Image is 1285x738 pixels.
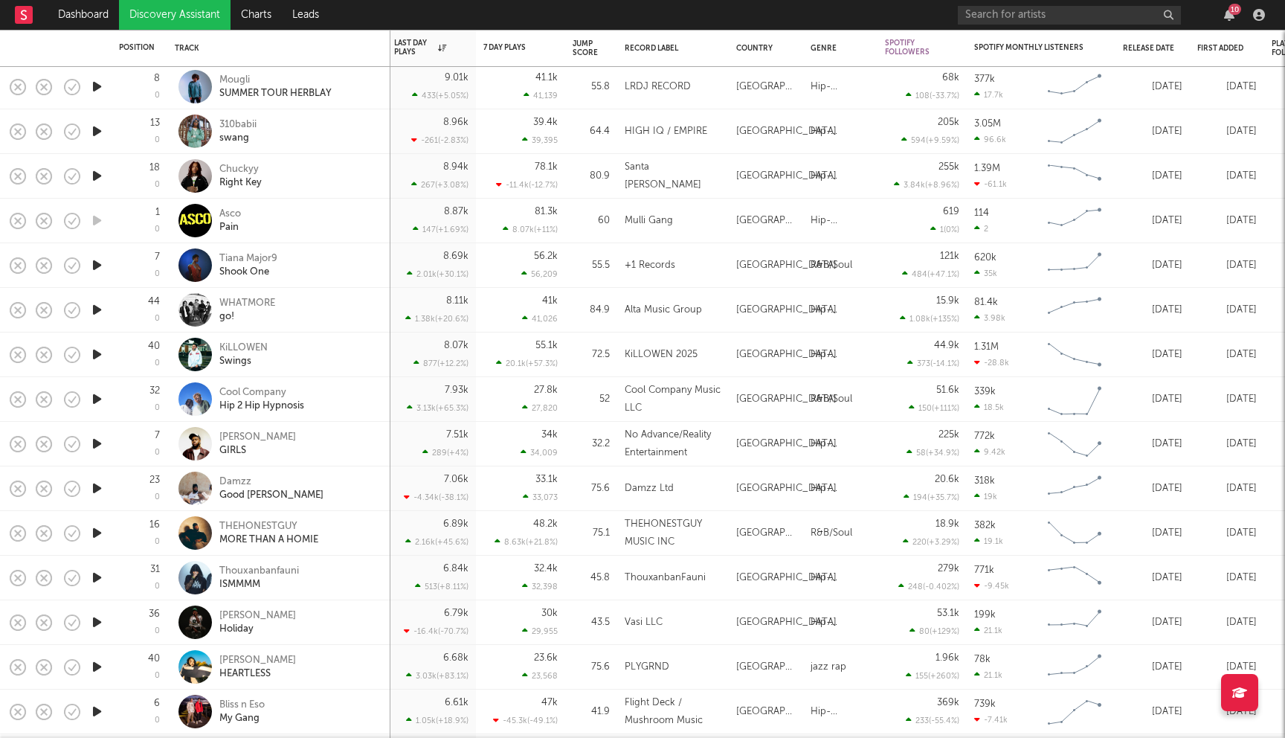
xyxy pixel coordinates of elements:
[573,78,610,96] div: 55.8
[523,492,558,502] div: 33,073
[573,212,610,230] div: 60
[625,257,675,275] div: +1 Records
[148,341,160,351] div: 40
[1041,247,1108,284] svg: Chart title
[1123,123,1182,141] div: [DATE]
[219,609,296,623] div: [PERSON_NAME]
[974,74,995,84] div: 377k
[974,342,999,352] div: 1.31M
[533,118,558,127] div: 39.4k
[446,430,468,440] div: 7.51k
[625,78,691,96] div: LRDJ RECORD
[1123,524,1182,542] div: [DATE]
[1197,257,1257,275] div: [DATE]
[148,654,160,664] div: 40
[625,694,721,730] div: Flight Deck / Mushroom Music
[900,314,959,324] div: 1.08k ( +135 % )
[936,296,959,306] div: 15.9k
[811,435,870,453] div: Hip-Hop/Rap
[974,610,996,620] div: 199k
[415,582,468,591] div: 513 ( +8.11 % )
[413,225,468,234] div: 147 ( +1.69 % )
[811,301,870,319] div: Hip-Hop/Rap
[974,447,1005,457] div: 9.42k
[1041,515,1108,552] svg: Chart title
[573,301,610,319] div: 84.9
[522,626,558,636] div: 29,955
[1041,604,1108,641] svg: Chart title
[907,359,959,368] div: 373 ( -14.1 % )
[736,614,837,632] div: [GEOGRAPHIC_DATA]
[625,516,721,551] div: THEHONESTGUY MUSIC INC
[219,565,299,578] div: Thouxanbanfauni
[902,269,959,279] div: 484 ( +47.1 % )
[219,386,304,400] div: Cool Company
[974,298,998,307] div: 81.4k
[150,565,160,574] div: 31
[811,524,852,542] div: R&B/Soul
[219,431,296,444] div: [PERSON_NAME]
[219,520,318,533] div: THEHONESTGUY
[541,609,558,618] div: 30k
[443,519,468,529] div: 6.89k
[422,448,468,458] div: 289 ( +4 % )
[625,658,669,676] div: PLYGRND
[1123,569,1182,587] div: [DATE]
[625,480,674,498] div: Damzz Ltd
[1041,559,1108,597] svg: Chart title
[219,475,323,502] a: DamzzGood [PERSON_NAME]
[524,91,558,100] div: 41,139
[155,627,160,635] div: 0
[1041,426,1108,463] svg: Chart title
[150,118,160,128] div: 13
[444,207,468,216] div: 8.87k
[940,251,959,261] div: 121k
[155,538,160,546] div: 0
[1197,524,1257,542] div: [DATE]
[542,296,558,306] div: 41k
[942,73,959,83] div: 68k
[219,252,277,266] div: Tiana Major9
[219,386,304,413] a: Cool CompanyHip 2 Hip Hypnosis
[534,385,558,395] div: 27.8k
[155,493,160,501] div: 0
[535,341,558,350] div: 55.1k
[811,78,870,96] div: Hip-Hop/Rap
[219,654,296,681] a: [PERSON_NAME]HEARTLESS
[219,400,304,413] div: Hip 2 Hip Hypnosis
[1228,4,1241,15] div: 10
[898,582,959,591] div: 248 ( -0.402 % )
[405,537,468,547] div: 2.16k ( +45.6 % )
[522,582,558,591] div: 32,398
[974,581,1009,591] div: -9.45k
[625,158,721,194] div: Santa [PERSON_NAME]
[219,475,323,489] div: Damzz
[573,391,610,408] div: 52
[155,136,160,144] div: 0
[736,391,837,408] div: [GEOGRAPHIC_DATA]
[394,39,446,57] div: Last Day Plays
[219,132,257,145] div: swang
[411,180,468,190] div: 267 ( +3.08 % )
[974,90,1003,100] div: 17.7k
[935,519,959,529] div: 18.9k
[811,480,870,498] div: Hip-Hop/Rap
[155,315,160,323] div: 0
[974,224,988,234] div: 2
[1041,693,1108,731] svg: Chart title
[906,671,959,681] div: 155 ( +260 % )
[974,521,996,530] div: 382k
[901,135,959,145] div: 594 ( +9.59 % )
[930,225,959,234] div: 1 ( 0 % )
[445,73,468,83] div: 9.01k
[219,297,275,310] div: WHATMORE
[974,655,991,664] div: 78k
[811,44,863,53] div: Genre
[943,207,959,216] div: 619
[938,564,959,574] div: 279k
[495,537,558,547] div: 8.63k ( +21.8 % )
[1041,649,1108,686] svg: Chart title
[573,346,610,364] div: 72.5
[219,444,296,458] div: GIRLS
[736,167,837,185] div: [GEOGRAPHIC_DATA]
